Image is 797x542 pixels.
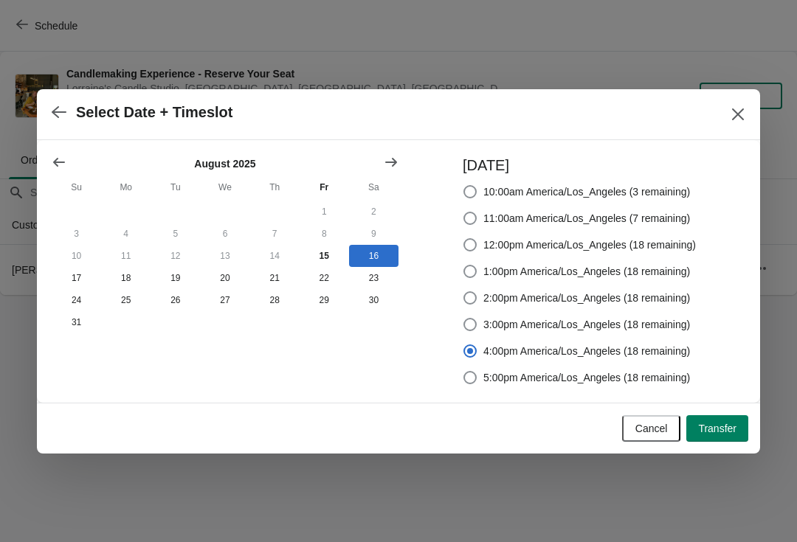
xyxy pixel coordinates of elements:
[349,267,398,289] button: Saturday August 23 2025
[463,155,696,176] h3: [DATE]
[250,174,300,201] th: Thursday
[686,415,748,442] button: Transfer
[52,245,101,267] button: Sunday August 10 2025
[300,223,349,245] button: Friday August 8 2025
[200,223,249,245] button: Wednesday August 6 2025
[349,245,398,267] button: Saturday August 16 2025
[483,264,690,279] span: 1:00pm America/Los_Angeles (18 remaining)
[483,211,690,226] span: 11:00am America/Los_Angeles (7 remaining)
[101,289,151,311] button: Monday August 25 2025
[349,201,398,223] button: Saturday August 2 2025
[76,104,233,121] h2: Select Date + Timeslot
[725,101,751,128] button: Close
[349,174,398,201] th: Saturday
[101,174,151,201] th: Monday
[483,317,690,332] span: 3:00pm America/Los_Angeles (18 remaining)
[52,174,101,201] th: Sunday
[200,289,249,311] button: Wednesday August 27 2025
[151,289,200,311] button: Tuesday August 26 2025
[151,174,200,201] th: Tuesday
[52,311,101,333] button: Sunday August 31 2025
[151,267,200,289] button: Tuesday August 19 2025
[151,245,200,267] button: Tuesday August 12 2025
[483,370,690,385] span: 5:00pm America/Los_Angeles (18 remaining)
[483,184,690,199] span: 10:00am America/Los_Angeles (3 remaining)
[378,149,404,176] button: Show next month, September 2025
[52,289,101,311] button: Sunday August 24 2025
[483,291,690,305] span: 2:00pm America/Los_Angeles (18 remaining)
[635,423,668,434] span: Cancel
[52,223,101,245] button: Sunday August 3 2025
[300,245,349,267] button: Today Friday August 15 2025
[483,237,696,252] span: 12:00pm America/Los_Angeles (18 remaining)
[151,223,200,245] button: Tuesday August 5 2025
[300,201,349,223] button: Friday August 1 2025
[52,267,101,289] button: Sunday August 17 2025
[349,289,398,311] button: Saturday August 30 2025
[250,245,300,267] button: Thursday August 14 2025
[46,149,72,176] button: Show previous month, July 2025
[300,267,349,289] button: Friday August 22 2025
[101,223,151,245] button: Monday August 4 2025
[622,415,681,442] button: Cancel
[250,267,300,289] button: Thursday August 21 2025
[250,223,300,245] button: Thursday August 7 2025
[300,174,349,201] th: Friday
[101,245,151,267] button: Monday August 11 2025
[200,245,249,267] button: Wednesday August 13 2025
[250,289,300,311] button: Thursday August 28 2025
[698,423,736,434] span: Transfer
[200,267,249,289] button: Wednesday August 20 2025
[483,344,690,358] span: 4:00pm America/Los_Angeles (18 remaining)
[101,267,151,289] button: Monday August 18 2025
[200,174,249,201] th: Wednesday
[349,223,398,245] button: Saturday August 9 2025
[300,289,349,311] button: Friday August 29 2025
